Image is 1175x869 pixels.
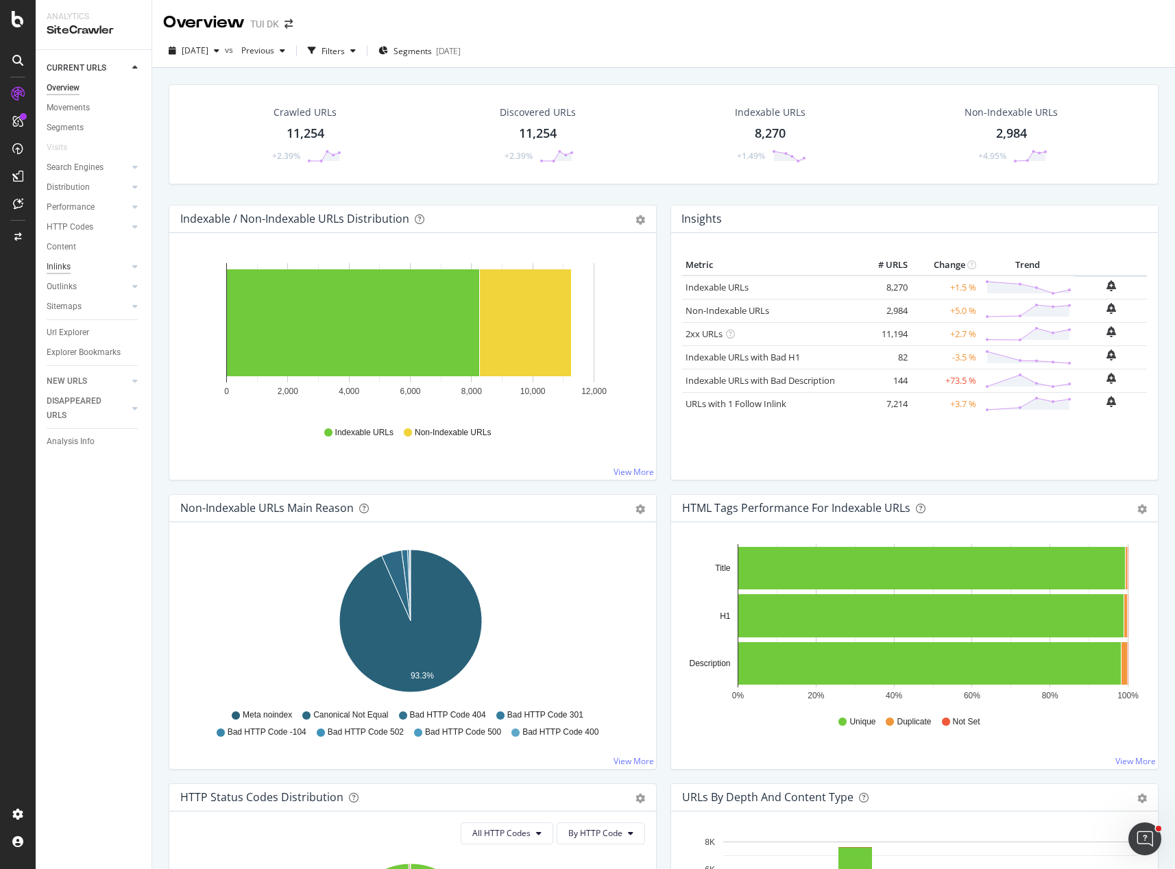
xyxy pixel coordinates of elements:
[911,345,980,369] td: -3.5 %
[735,106,805,119] div: Indexable URLs
[568,827,622,839] span: By HTTP Code
[1106,396,1116,407] div: bell-plus
[335,427,393,439] span: Indexable URLs
[339,387,359,396] text: 4,000
[47,345,121,360] div: Explorer Bookmarks
[182,45,208,56] span: 2025 Sep. 28th
[313,709,388,721] span: Canonical Not Equal
[287,125,324,143] div: 11,254
[737,150,765,162] div: +1.49%
[47,374,128,389] a: NEW URLS
[236,40,291,62] button: Previous
[47,101,90,115] div: Movements
[461,387,482,396] text: 8,000
[47,101,142,115] a: Movements
[180,544,640,703] div: A chart.
[682,255,856,276] th: Metric
[911,369,980,392] td: +73.5 %
[686,304,769,317] a: Non-Indexable URLs
[686,351,800,363] a: Indexable URLs with Bad H1
[400,387,420,396] text: 6,000
[47,240,142,254] a: Content
[911,392,980,415] td: +3.7 %
[682,544,1142,703] svg: A chart.
[47,11,141,23] div: Analytics
[225,44,236,56] span: vs
[47,260,128,274] a: Inlinks
[856,392,911,415] td: 7,214
[682,501,910,515] div: HTML Tags Performance for Indexable URLs
[686,281,749,293] a: Indexable URLs
[47,200,128,215] a: Performance
[507,709,583,721] span: Bad HTTP Code 301
[705,837,715,847] text: 8K
[47,434,142,449] a: Analysis Info
[47,434,95,449] div: Analysis Info
[1106,280,1116,291] div: bell-plus
[996,125,1027,143] div: 2,984
[520,387,546,396] text: 10,000
[472,827,531,839] span: All HTTP Codes
[47,260,71,274] div: Inlinks
[47,121,142,135] a: Segments
[47,140,81,155] a: Visits
[180,255,640,414] svg: A chart.
[47,160,128,175] a: Search Engines
[47,345,142,360] a: Explorer Bookmarks
[505,150,533,162] div: +2.39%
[856,255,911,276] th: # URLS
[284,19,293,29] div: arrow-right-arrow-left
[436,45,461,57] div: [DATE]
[1137,504,1147,514] div: gear
[243,709,292,721] span: Meta noindex
[250,17,279,31] div: TUI DK
[47,394,116,423] div: DISAPPEARED URLS
[1117,691,1139,700] text: 100%
[686,397,786,410] a: URLs with 1 Follow Inlink
[47,160,104,175] div: Search Engines
[856,276,911,299] td: 8,270
[328,726,404,738] span: Bad HTTP Code 502
[47,140,67,155] div: Visits
[47,240,76,254] div: Content
[236,45,274,56] span: Previous
[47,326,142,340] a: Url Explorer
[224,387,229,396] text: 0
[278,387,298,396] text: 2,000
[47,61,128,75] a: CURRENT URLS
[1106,350,1116,360] div: bell-plus
[978,150,1006,162] div: +4.95%
[47,121,84,135] div: Segments
[897,716,931,728] span: Duplicate
[953,716,980,728] span: Not Set
[461,822,553,844] button: All HTTP Codes
[322,45,345,57] div: Filters
[180,790,343,804] div: HTTP Status Codes Distribution
[965,106,1058,119] div: Non-Indexable URLs
[911,255,980,276] th: Change
[47,220,93,234] div: HTTP Codes
[519,125,557,143] div: 11,254
[1106,373,1116,384] div: bell-plus
[415,427,491,439] span: Non-Indexable URLs
[410,709,486,721] span: Bad HTTP Code 404
[720,611,731,621] text: H1
[715,563,731,573] text: Title
[47,394,128,423] a: DISAPPEARED URLS
[689,659,730,668] text: Description
[47,299,128,314] a: Sitemaps
[47,200,95,215] div: Performance
[163,40,225,62] button: [DATE]
[393,45,432,57] span: Segments
[373,40,466,62] button: Segments[DATE]
[614,755,654,767] a: View More
[47,81,142,95] a: Overview
[411,671,434,681] text: 93.3%
[47,280,128,294] a: Outlinks
[47,326,89,340] div: Url Explorer
[180,501,354,515] div: Non-Indexable URLs Main Reason
[856,299,911,322] td: 2,984
[911,299,980,322] td: +5.0 %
